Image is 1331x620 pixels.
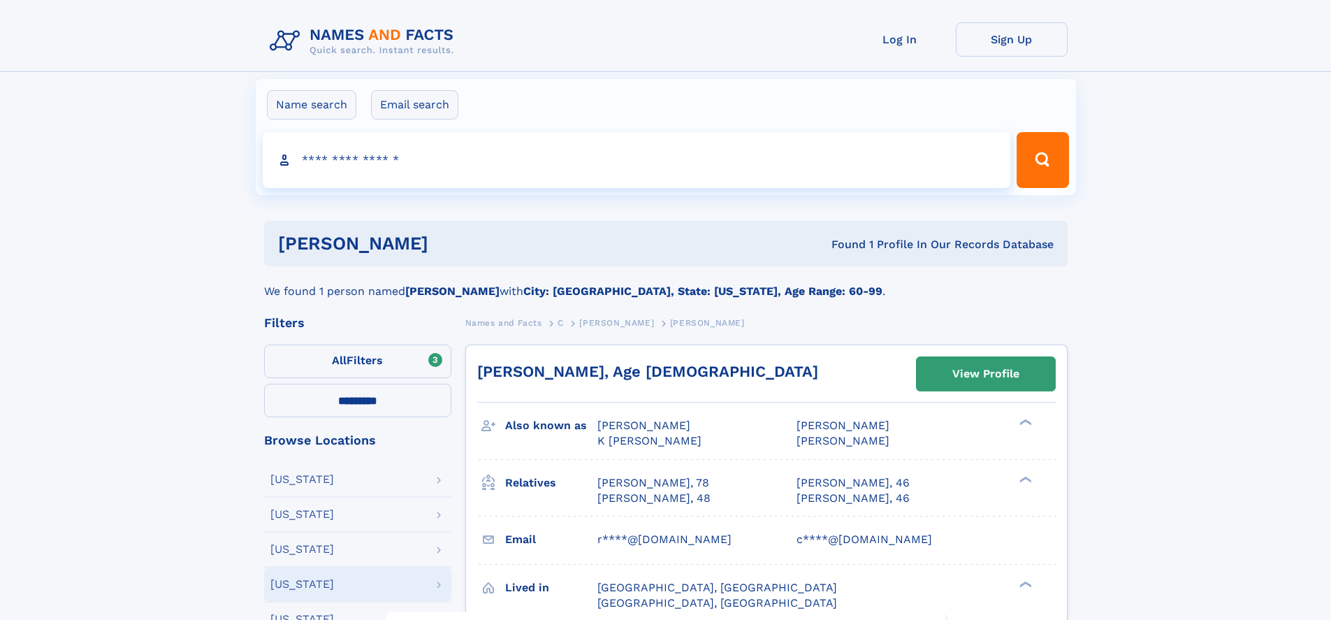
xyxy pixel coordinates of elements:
[956,22,1068,57] a: Sign Up
[264,266,1068,300] div: We found 1 person named with .
[270,474,334,485] div: [US_STATE]
[267,90,356,120] label: Name search
[405,284,500,298] b: [PERSON_NAME]
[558,314,564,331] a: C
[797,419,889,432] span: [PERSON_NAME]
[1016,475,1033,484] div: ❯
[630,237,1054,252] div: Found 1 Profile In Our Records Database
[558,318,564,328] span: C
[523,284,882,298] b: City: [GEOGRAPHIC_DATA], State: [US_STATE], Age Range: 60-99
[597,419,690,432] span: [PERSON_NAME]
[505,528,597,551] h3: Email
[332,354,347,367] span: All
[264,317,451,329] div: Filters
[844,22,956,57] a: Log In
[797,434,889,447] span: [PERSON_NAME]
[917,357,1055,391] a: View Profile
[278,235,630,252] h1: [PERSON_NAME]
[477,363,818,380] a: [PERSON_NAME], Age [DEMOGRAPHIC_DATA]
[579,318,654,328] span: [PERSON_NAME]
[465,314,542,331] a: Names and Facts
[797,491,910,506] a: [PERSON_NAME], 46
[264,434,451,447] div: Browse Locations
[505,471,597,495] h3: Relatives
[505,414,597,438] h3: Also known as
[270,544,334,555] div: [US_STATE]
[597,475,709,491] a: [PERSON_NAME], 78
[597,491,711,506] a: [PERSON_NAME], 48
[670,318,745,328] span: [PERSON_NAME]
[264,22,465,60] img: Logo Names and Facts
[270,509,334,520] div: [US_STATE]
[952,358,1019,390] div: View Profile
[270,579,334,590] div: [US_STATE]
[1016,579,1033,589] div: ❯
[597,581,837,594] span: [GEOGRAPHIC_DATA], [GEOGRAPHIC_DATA]
[597,434,701,447] span: K [PERSON_NAME]
[579,314,654,331] a: [PERSON_NAME]
[797,475,910,491] a: [PERSON_NAME], 46
[597,596,837,610] span: [GEOGRAPHIC_DATA], [GEOGRAPHIC_DATA]
[264,345,451,378] label: Filters
[263,132,1011,188] input: search input
[371,90,458,120] label: Email search
[505,576,597,600] h3: Lived in
[1017,132,1068,188] button: Search Button
[1016,418,1033,427] div: ❯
